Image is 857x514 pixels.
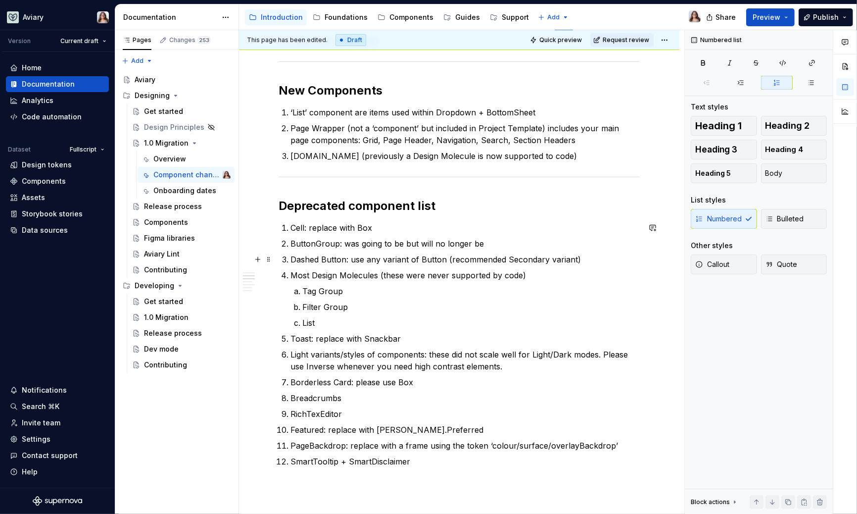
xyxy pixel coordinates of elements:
[245,9,307,25] a: Introduction
[128,135,235,151] a: 1.0 Migration
[765,121,810,131] span: Heading 2
[144,202,202,211] div: Release process
[502,12,529,22] div: Support
[290,408,640,420] p: RichTexEditor
[695,121,742,131] span: Heading 1
[761,163,827,183] button: Body
[22,160,72,170] div: Design tokens
[290,349,640,372] p: Light variants/styles of components: these did not scale well for Light/Dark modes. Please use In...
[813,12,839,22] span: Publish
[6,382,109,398] button: Notifications
[144,297,183,307] div: Get started
[290,392,640,404] p: Breadcrumbs
[290,122,640,146] p: Page Wrapper (not a ‘component’ but included in Project Template) includes your main page compone...
[689,10,701,22] img: Brittany Hogg
[22,225,68,235] div: Data sources
[6,448,109,463] button: Contact support
[128,230,235,246] a: Figma libraries
[761,116,827,136] button: Heading 2
[290,150,640,162] p: [DOMAIN_NAME] (previously a Design Molecule is now supported to code)
[455,12,480,22] div: Guides
[691,195,726,205] div: List styles
[144,344,179,354] div: Dev mode
[691,241,733,251] div: Other styles
[123,12,217,22] div: Documentation
[691,495,739,509] div: Block actions
[197,36,211,44] span: 253
[695,259,729,269] span: Callout
[144,217,188,227] div: Components
[799,8,853,26] button: Publish
[23,12,44,22] div: Aviary
[290,106,640,118] p: ‘List’ component are items used within Dropdown + BottomSheet
[761,209,827,229] button: Bulleted
[33,496,82,506] a: Supernova Logo
[135,75,155,85] div: Aviary
[302,301,640,313] p: Filter Group
[153,186,216,196] div: Onboarding dates
[6,109,109,125] a: Code automation
[701,8,742,26] button: Share
[691,498,730,506] div: Block actions
[119,88,235,103] div: Designing
[119,54,156,68] button: Add
[590,33,654,47] button: Request review
[6,415,109,431] a: Invite team
[695,168,731,178] span: Heading 5
[119,72,235,88] a: Aviary
[144,312,189,322] div: 1.0 Migration
[128,214,235,230] a: Components
[290,456,640,467] p: SmartTooltip + SmartDisclaimer
[6,173,109,189] a: Components
[153,170,221,180] div: Component changes
[22,467,38,477] div: Help
[144,265,187,275] div: Contributing
[128,309,235,325] a: 1.0 Migration
[765,145,804,154] span: Heading 4
[527,33,586,47] button: Quick preview
[7,11,19,23] img: 256e2c79-9abd-4d59-8978-03feab5a3943.png
[547,13,560,21] span: Add
[22,176,66,186] div: Components
[603,36,649,44] span: Request review
[765,214,804,224] span: Bulleted
[302,317,640,329] p: List
[169,36,211,44] div: Changes
[335,34,366,46] div: Draft
[119,278,235,294] div: Developing
[135,91,170,101] div: Designing
[6,190,109,206] a: Assets
[128,199,235,214] a: Release process
[261,12,303,22] div: Introduction
[22,209,83,219] div: Storybook stories
[97,11,109,23] img: Brittany Hogg
[8,146,31,154] div: Dataset
[22,434,50,444] div: Settings
[128,103,235,119] a: Get started
[144,360,187,370] div: Contributing
[6,431,109,447] a: Settings
[6,60,109,76] a: Home
[765,168,783,178] span: Body
[60,37,98,45] span: Current draft
[539,36,582,44] span: Quick preview
[22,193,45,203] div: Assets
[22,79,75,89] div: Documentation
[22,63,42,73] div: Home
[290,333,640,345] p: Toast: replace with Snackbar
[6,76,109,92] a: Documentation
[144,328,202,338] div: Release process
[6,464,109,480] button: Help
[245,7,533,27] div: Page tree
[153,154,186,164] div: Overview
[119,72,235,373] div: Page tree
[389,12,433,22] div: Components
[144,138,189,148] div: 1.0 Migration
[753,12,780,22] span: Preview
[144,249,180,259] div: Aviary Lint
[279,198,640,214] h2: Deprecated component list
[691,102,728,112] div: Text styles
[135,281,174,291] div: Developing
[65,143,109,156] button: Fullscript
[144,122,204,132] div: Design Principles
